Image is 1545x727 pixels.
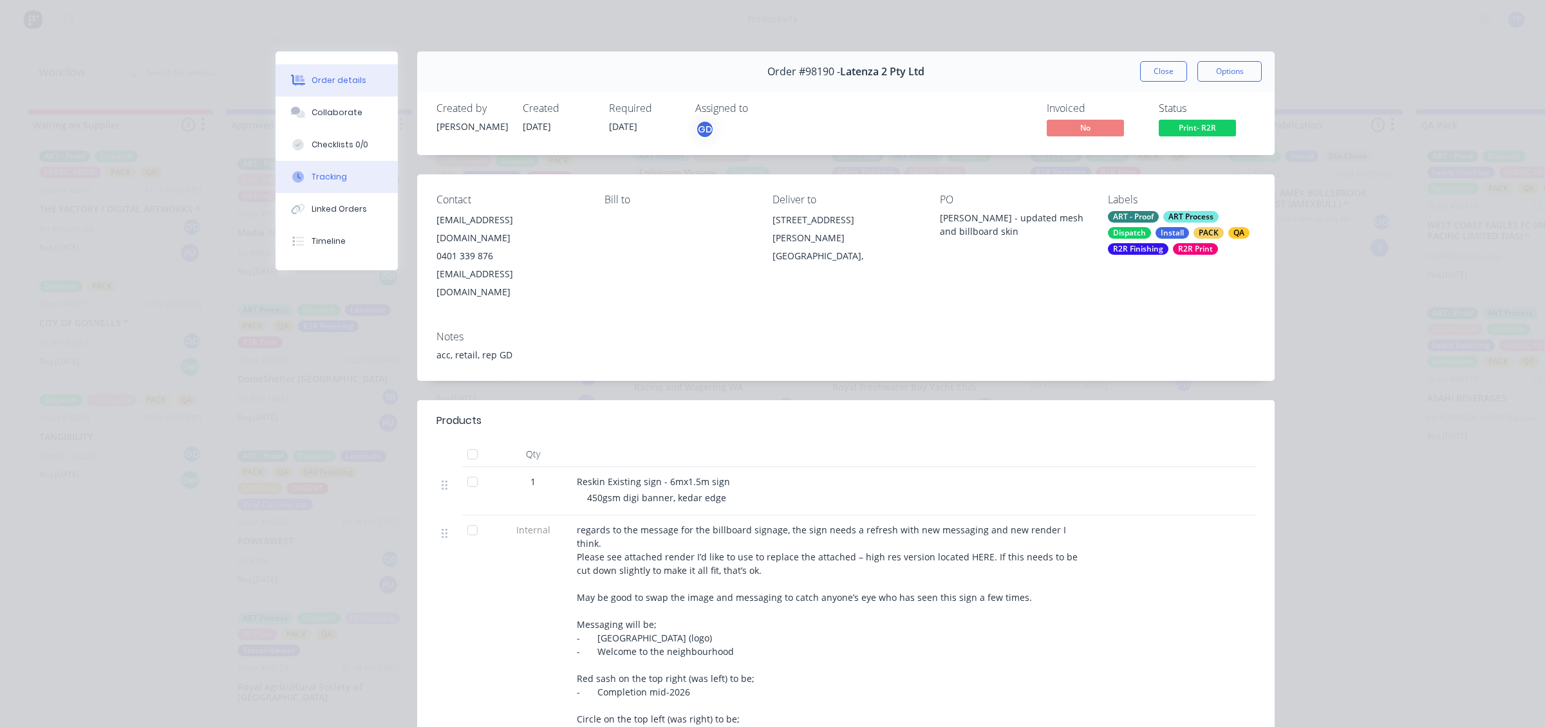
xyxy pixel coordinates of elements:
div: [PERSON_NAME] - updated mesh and billboard skin [940,211,1087,238]
div: Assigned to [695,102,824,115]
span: Internal [500,523,566,537]
div: ART Process [1163,211,1219,223]
div: Invoiced [1047,102,1143,115]
div: Created by [436,102,507,115]
span: [DATE] [523,120,551,133]
div: Order details [312,75,366,86]
div: [STREET_ADDRESS][PERSON_NAME][GEOGRAPHIC_DATA], [772,211,920,265]
button: Linked Orders [276,193,398,225]
div: Checklists 0/0 [312,139,368,151]
div: Bill to [604,194,752,206]
button: Options [1197,61,1262,82]
div: [EMAIL_ADDRESS][DOMAIN_NAME] [436,211,584,247]
div: QA [1228,227,1250,239]
div: Tracking [312,171,347,183]
div: Labels [1108,194,1255,206]
div: Contact [436,194,584,206]
div: Install [1156,227,1189,239]
div: acc, retail, rep GD [436,348,1255,362]
div: Required [609,102,680,115]
div: Products [436,413,482,428]
div: Linked Orders [312,203,367,215]
div: Timeline [312,235,346,247]
div: R2R Finishing [1108,243,1168,255]
div: [EMAIL_ADDRESS][DOMAIN_NAME] [436,265,584,301]
div: 0401 339 876 [436,247,584,265]
span: [DATE] [609,120,637,133]
span: Print- R2R [1159,120,1236,136]
button: Checklists 0/0 [276,129,398,161]
span: 1 [530,475,536,488]
button: Collaborate [276,97,398,129]
button: Close [1140,61,1187,82]
div: [PERSON_NAME] [436,120,507,133]
span: Order #98190 - [767,66,840,78]
div: Deliver to [772,194,920,206]
div: Status [1159,102,1255,115]
button: Tracking [276,161,398,193]
div: PO [940,194,1087,206]
button: GD [695,120,715,139]
div: Qty [494,441,572,467]
span: 450gsm digi banner, kedar edge [587,492,726,504]
span: Latenza 2 Pty Ltd [840,66,924,78]
button: Timeline [276,225,398,257]
div: R2R Print [1173,243,1218,255]
button: Print- R2R [1159,120,1236,139]
button: Order details [276,64,398,97]
div: [GEOGRAPHIC_DATA], [772,247,920,265]
div: ART - Proof [1108,211,1159,223]
span: Reskin Existing sign - 6mx1.5m sign [577,475,730,488]
span: No [1047,120,1124,136]
div: [EMAIL_ADDRESS][DOMAIN_NAME]0401 339 876[EMAIL_ADDRESS][DOMAIN_NAME] [436,211,584,301]
div: Collaborate [312,107,362,118]
div: [STREET_ADDRESS][PERSON_NAME] [772,211,920,247]
div: PACK [1194,227,1224,239]
div: Dispatch [1108,227,1151,239]
div: Created [523,102,594,115]
div: Notes [436,331,1255,343]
